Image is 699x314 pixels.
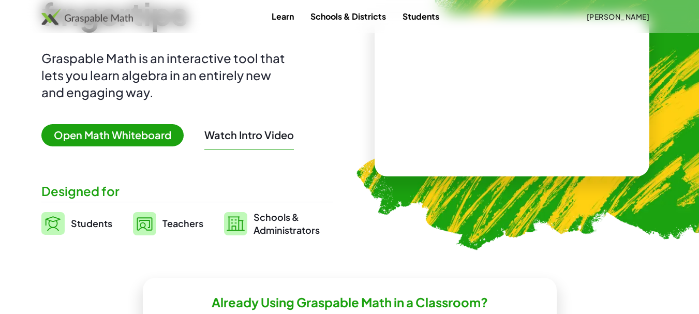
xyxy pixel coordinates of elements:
[41,124,184,146] span: Open Math Whiteboard
[133,212,156,235] img: svg%3e
[133,211,203,236] a: Teachers
[434,56,589,134] video: What is this? This is dynamic math notation. Dynamic math notation plays a central role in how Gr...
[212,294,488,310] h2: Already Using Graspable Math in a Classroom?
[41,130,192,141] a: Open Math Whiteboard
[586,12,649,21] span: [PERSON_NAME]
[394,7,448,26] a: Students
[254,211,320,236] span: Schools & Administrators
[41,212,65,235] img: svg%3e
[71,217,112,229] span: Students
[224,212,247,235] img: svg%3e
[224,211,320,236] a: Schools &Administrators
[578,7,658,26] button: [PERSON_NAME]
[41,183,333,200] div: Designed for
[302,7,394,26] a: Schools & Districts
[41,211,112,236] a: Students
[41,50,290,101] div: Graspable Math is an interactive tool that lets you learn algebra in an entirely new and engaging...
[162,217,203,229] span: Teachers
[263,7,302,26] a: Learn
[204,128,294,142] button: Watch Intro Video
